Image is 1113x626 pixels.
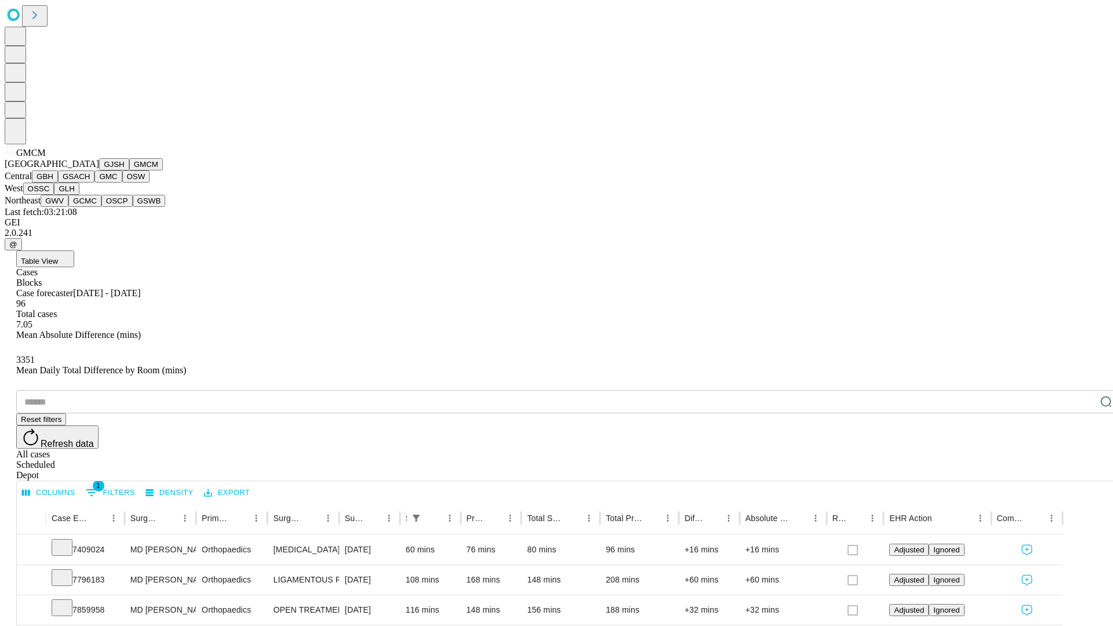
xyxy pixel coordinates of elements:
[929,574,964,586] button: Ignored
[16,250,74,267] button: Table View
[5,195,41,205] span: Northeast
[130,595,190,625] div: MD [PERSON_NAME] [PERSON_NAME]
[929,544,964,556] button: Ignored
[745,565,821,595] div: +60 mins
[23,570,40,591] button: Expand
[273,565,333,595] div: LIGAMENTOUS RECONSTRUCTION KNEE EXTRA ARTICULAR
[143,484,197,502] button: Density
[16,148,46,158] span: GMCM
[408,510,424,526] button: Show filters
[101,195,133,207] button: OSCP
[745,595,821,625] div: +32 mins
[894,576,924,584] span: Adjusted
[889,514,932,523] div: EHR Action
[106,510,122,526] button: Menu
[248,510,264,526] button: Menu
[745,535,821,565] div: +16 mins
[5,207,77,217] span: Last fetch: 03:21:08
[972,510,988,526] button: Menu
[406,514,407,523] div: Scheduled In Room Duration
[467,595,516,625] div: 148 mins
[933,606,959,614] span: Ignored
[848,510,864,526] button: Sort
[5,217,1108,228] div: GEI
[5,183,23,193] span: West
[23,183,54,195] button: OSSC
[130,514,159,523] div: Surgeon Name
[685,535,734,565] div: +16 mins
[304,510,320,526] button: Sort
[21,257,58,265] span: Table View
[32,170,58,183] button: GBH
[889,574,929,586] button: Adjusted
[606,514,642,523] div: Total Predicted Duration
[581,510,597,526] button: Menu
[202,514,231,523] div: Primary Service
[273,514,302,523] div: Surgery Name
[933,576,959,584] span: Ignored
[408,510,424,526] div: 1 active filter
[202,535,261,565] div: Orthopaedics
[16,299,26,308] span: 96
[232,510,248,526] button: Sort
[177,510,193,526] button: Menu
[345,595,394,625] div: [DATE]
[130,565,190,595] div: MD [PERSON_NAME] [PERSON_NAME]
[16,319,32,329] span: 7.05
[467,535,516,565] div: 76 mins
[16,355,35,365] span: 3351
[406,535,455,565] div: 60 mins
[273,595,333,625] div: OPEN TREATMENT ACROMIOCLAVICULAR
[41,439,94,449] span: Refresh data
[83,483,138,502] button: Show filters
[54,183,79,195] button: GLH
[9,240,17,249] span: @
[52,565,119,595] div: 7796183
[89,510,106,526] button: Sort
[929,604,964,616] button: Ignored
[320,510,336,526] button: Menu
[565,510,581,526] button: Sort
[442,510,458,526] button: Menu
[721,510,737,526] button: Menu
[889,544,929,556] button: Adjusted
[73,288,140,298] span: [DATE] - [DATE]
[345,565,394,595] div: [DATE]
[345,514,363,523] div: Surgery Date
[41,195,68,207] button: GWV
[94,170,122,183] button: GMC
[527,565,594,595] div: 148 mins
[381,510,397,526] button: Menu
[606,565,673,595] div: 208 mins
[467,514,485,523] div: Predicted In Room Duration
[16,288,73,298] span: Case forecaster
[889,604,929,616] button: Adjusted
[365,510,381,526] button: Sort
[5,238,22,250] button: @
[68,195,101,207] button: GCMC
[685,514,703,523] div: Difference
[16,413,66,425] button: Reset filters
[16,425,99,449] button: Refresh data
[23,540,40,561] button: Expand
[791,510,808,526] button: Sort
[93,480,104,492] span: 1
[23,600,40,621] button: Expand
[5,171,32,181] span: Central
[832,514,848,523] div: Resolved in EHR
[52,535,119,565] div: 7409024
[685,595,734,625] div: +32 mins
[502,510,518,526] button: Menu
[467,565,516,595] div: 168 mins
[133,195,166,207] button: GSWB
[527,595,594,625] div: 156 mins
[527,535,594,565] div: 80 mins
[685,565,734,595] div: +60 mins
[130,535,190,565] div: MD [PERSON_NAME] [PERSON_NAME]
[1043,510,1060,526] button: Menu
[606,535,673,565] div: 96 mins
[606,595,673,625] div: 188 mins
[527,514,563,523] div: Total Scheduled Duration
[660,510,676,526] button: Menu
[933,510,950,526] button: Sort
